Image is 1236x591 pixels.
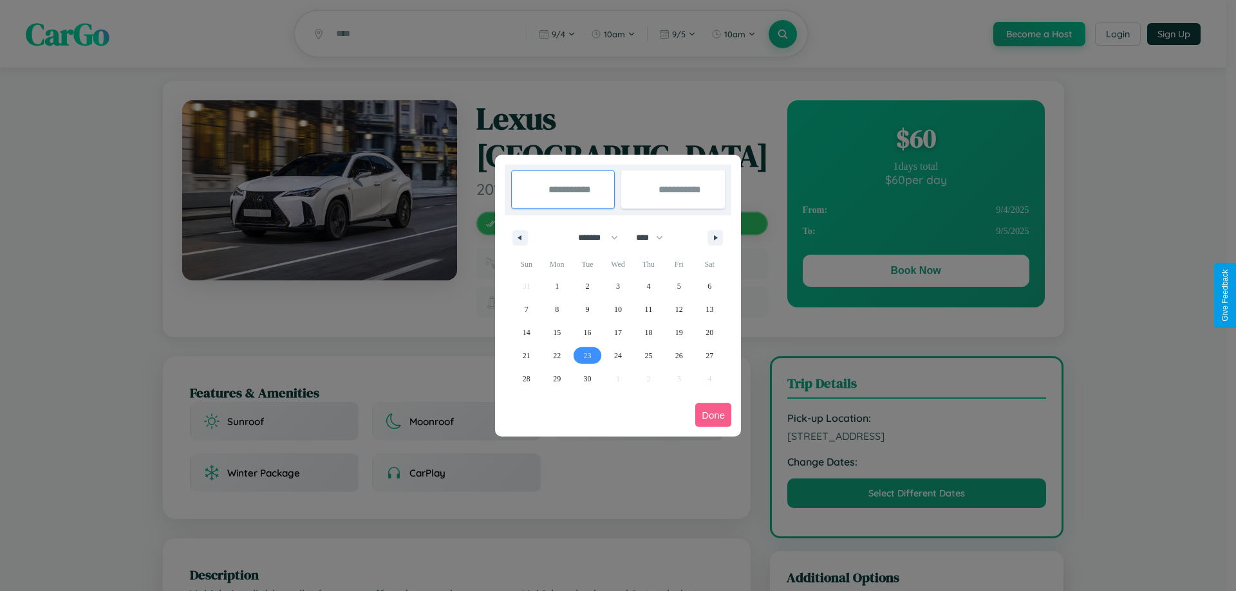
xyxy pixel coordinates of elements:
span: 28 [523,367,530,390]
div: Give Feedback [1221,269,1230,322]
span: 11 [645,298,653,321]
span: 7 [525,298,529,321]
button: 18 [633,321,664,344]
span: 30 [584,367,592,390]
button: 17 [603,321,633,344]
button: 22 [541,344,572,367]
span: 4 [646,275,650,298]
span: 1 [555,275,559,298]
button: 24 [603,344,633,367]
button: 16 [572,321,603,344]
button: 12 [664,298,694,321]
span: Thu [633,254,664,275]
button: 30 [572,367,603,390]
span: Wed [603,254,633,275]
button: 29 [541,367,572,390]
button: 28 [511,367,541,390]
span: 17 [614,321,622,344]
button: 13 [695,298,725,321]
span: 20 [706,321,713,344]
span: Mon [541,254,572,275]
button: 9 [572,298,603,321]
button: 14 [511,321,541,344]
button: 5 [664,275,694,298]
button: 19 [664,321,694,344]
button: 7 [511,298,541,321]
button: 25 [633,344,664,367]
span: 14 [523,321,530,344]
span: 10 [614,298,622,321]
button: 11 [633,298,664,321]
button: 1 [541,275,572,298]
button: 21 [511,344,541,367]
span: Sun [511,254,541,275]
span: 19 [675,321,683,344]
button: 15 [541,321,572,344]
button: 2 [572,275,603,298]
span: 6 [707,275,711,298]
span: 16 [584,321,592,344]
span: Sat [695,254,725,275]
span: 8 [555,298,559,321]
span: 22 [553,344,561,367]
span: Tue [572,254,603,275]
span: 2 [586,275,590,298]
span: 23 [584,344,592,367]
button: 4 [633,275,664,298]
span: 12 [675,298,683,321]
span: 21 [523,344,530,367]
button: 23 [572,344,603,367]
button: 27 [695,344,725,367]
button: 26 [664,344,694,367]
button: 20 [695,321,725,344]
span: Fri [664,254,694,275]
span: 5 [677,275,681,298]
span: 15 [553,321,561,344]
button: 6 [695,275,725,298]
span: 29 [553,367,561,390]
span: 26 [675,344,683,367]
span: 24 [614,344,622,367]
span: 3 [616,275,620,298]
span: 13 [706,298,713,321]
button: 10 [603,298,633,321]
span: 27 [706,344,713,367]
span: 25 [644,344,652,367]
span: 18 [644,321,652,344]
button: 3 [603,275,633,298]
button: 8 [541,298,572,321]
button: Done [695,403,731,427]
span: 9 [586,298,590,321]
